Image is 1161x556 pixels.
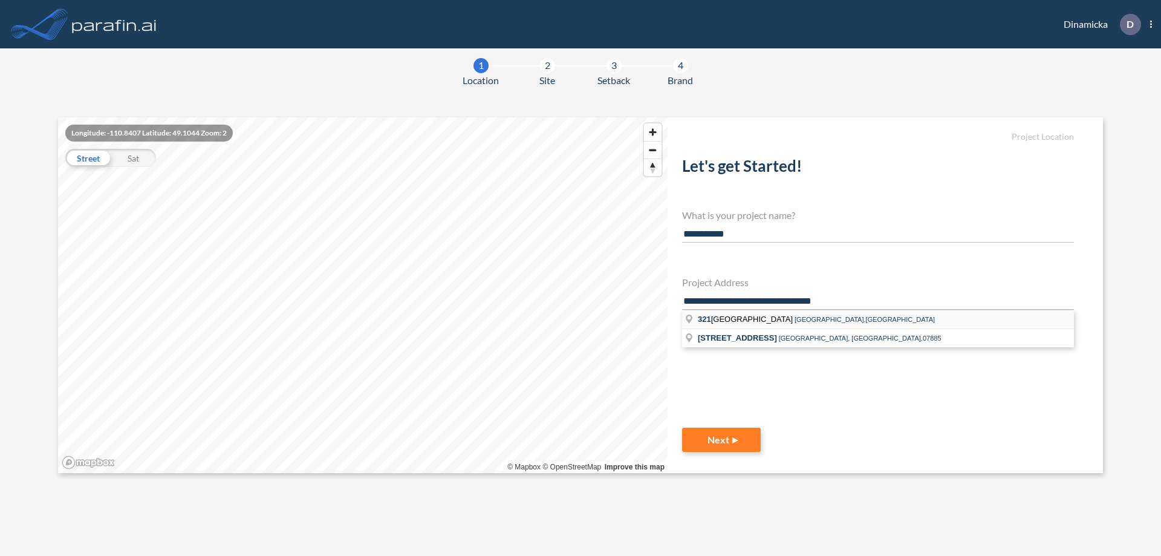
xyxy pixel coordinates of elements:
span: [GEOGRAPHIC_DATA],[GEOGRAPHIC_DATA] [795,316,935,323]
button: Zoom in [644,123,662,141]
button: Zoom out [644,141,662,159]
div: Dinamicka [1046,14,1152,35]
span: Location [463,73,499,88]
h4: What is your project name? [682,209,1074,221]
a: Mapbox homepage [62,456,115,469]
canvas: Map [58,117,668,473]
div: 1 [473,58,489,73]
span: [GEOGRAPHIC_DATA], [GEOGRAPHIC_DATA],07885 [779,335,941,342]
a: OpenStreetMap [542,463,601,471]
a: Improve this map [605,463,665,471]
div: 3 [607,58,622,73]
div: 2 [540,58,555,73]
span: Setback [597,73,630,88]
span: Brand [668,73,693,88]
span: Site [539,73,555,88]
img: logo [70,12,159,36]
div: 4 [673,58,688,73]
span: Reset bearing to north [644,159,662,176]
div: Sat [111,149,156,167]
span: [STREET_ADDRESS] [698,333,777,342]
h4: Project Address [682,276,1074,288]
h5: Project Location [682,132,1074,142]
div: Longitude: -110.8407 Latitude: 49.1044 Zoom: 2 [65,125,233,142]
p: D [1127,19,1134,30]
a: Mapbox [507,463,541,471]
h2: Let's get Started! [682,157,1074,180]
span: [GEOGRAPHIC_DATA] [698,315,795,324]
button: Reset bearing to north [644,159,662,176]
span: 321 [698,315,711,324]
button: Next [682,428,761,452]
div: Street [65,149,111,167]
